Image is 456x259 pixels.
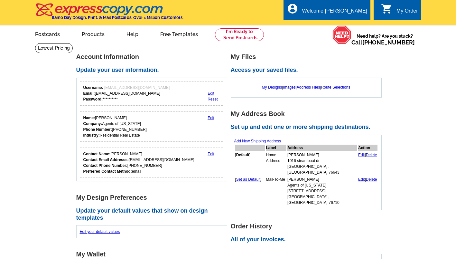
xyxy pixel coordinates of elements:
[83,127,112,132] strong: Phone Number:
[234,81,378,93] div: | | |
[52,15,183,20] h4: Same Day Design, Print, & Mail Postcards. Over 1 Million Customers.
[76,251,231,258] h1: My Wallet
[83,116,95,120] strong: Name:
[104,85,170,90] span: [EMAIL_ADDRESS][DOMAIN_NAME]
[80,148,224,178] div: Who should we contact regarding order issues?
[297,85,320,90] a: Address Files
[231,223,385,230] h1: Order History
[236,177,260,182] a: Set as Default
[262,85,282,90] a: My Designs
[283,85,295,90] a: Images
[80,111,224,142] div: Your personal details.
[76,194,231,201] h1: My Design Preferences
[76,67,231,74] h2: Update your user information.
[234,139,281,143] a: Add New Shipping Address
[236,153,249,157] b: Default
[396,8,418,17] div: My Order
[83,163,127,168] strong: Contact Phone Number:
[287,3,298,14] i: account_circle
[351,39,415,46] span: Call
[83,97,103,101] strong: Password:
[358,152,377,176] td: |
[231,67,385,74] h2: Access your saved files.
[83,85,103,90] strong: Username:
[83,133,100,138] strong: Industry:
[76,207,231,221] h2: Update your default values that show on design templates
[208,91,214,96] a: Edit
[83,115,147,138] div: [PERSON_NAME] Agents of [US_STATE] [PHONE_NUMBER] Residential Real Estate
[208,116,214,120] a: Edit
[358,145,377,151] th: Action
[358,176,377,206] td: |
[231,124,385,131] h2: Set up and edit one or more shipping destinations.
[150,26,209,41] a: Free Templates
[358,153,365,157] a: Edit
[83,151,194,174] div: [PERSON_NAME] [EMAIL_ADDRESS][DOMAIN_NAME] [PHONE_NUMBER] email
[116,26,149,41] a: Help
[76,53,231,60] h1: Account Information
[80,229,120,234] a: Edit your default values
[351,33,418,46] span: Need help? Are you stuck?
[366,177,377,182] a: Delete
[83,169,132,174] strong: Preferred Contact Method:
[231,110,385,117] h1: My Address Book
[71,26,115,41] a: Products
[381,3,393,14] i: shopping_cart
[302,8,367,17] div: Welcome [PERSON_NAME]
[235,152,265,176] td: [ ]
[231,236,385,243] h2: All of your invoices.
[366,153,377,157] a: Delete
[266,176,286,206] td: Mail-To-Me
[332,25,351,44] img: help
[83,91,95,96] strong: Email:
[25,26,70,41] a: Postcards
[83,152,111,156] strong: Contact Name:
[266,152,286,176] td: Home Address
[83,158,129,162] strong: Contact Email Addresss:
[35,8,183,20] a: Same Day Design, Print, & Mail Postcards. Over 1 Million Customers.
[287,176,357,206] td: [PERSON_NAME] Agents of [US_STATE] [STREET_ADDRESS] [GEOGRAPHIC_DATA], [GEOGRAPHIC_DATA] 76710
[208,97,218,101] a: Reset
[266,145,286,151] th: Label
[362,39,415,46] a: [PHONE_NUMBER]
[287,152,357,176] td: [PERSON_NAME] 1016 steamboat dr [GEOGRAPHIC_DATA], [GEOGRAPHIC_DATA] 76643
[358,177,365,182] a: Edit
[287,145,357,151] th: Address
[231,53,385,60] h1: My Files
[208,152,214,156] a: Edit
[235,176,265,206] td: [ ]
[321,85,350,90] a: Route Selections
[80,81,224,106] div: Your login information.
[381,7,418,15] a: shopping_cart My Order
[83,121,102,126] strong: Company:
